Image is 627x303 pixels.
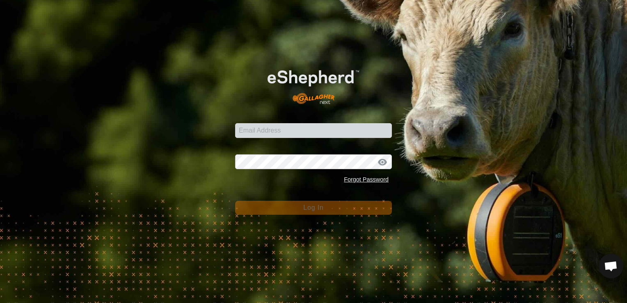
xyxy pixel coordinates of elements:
span: Log In [303,204,323,211]
button: Log In [235,201,392,215]
a: Forgot Password [344,176,389,183]
div: Open chat [599,254,623,278]
input: Email Address [235,123,392,138]
img: E-shepherd Logo [251,57,376,110]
